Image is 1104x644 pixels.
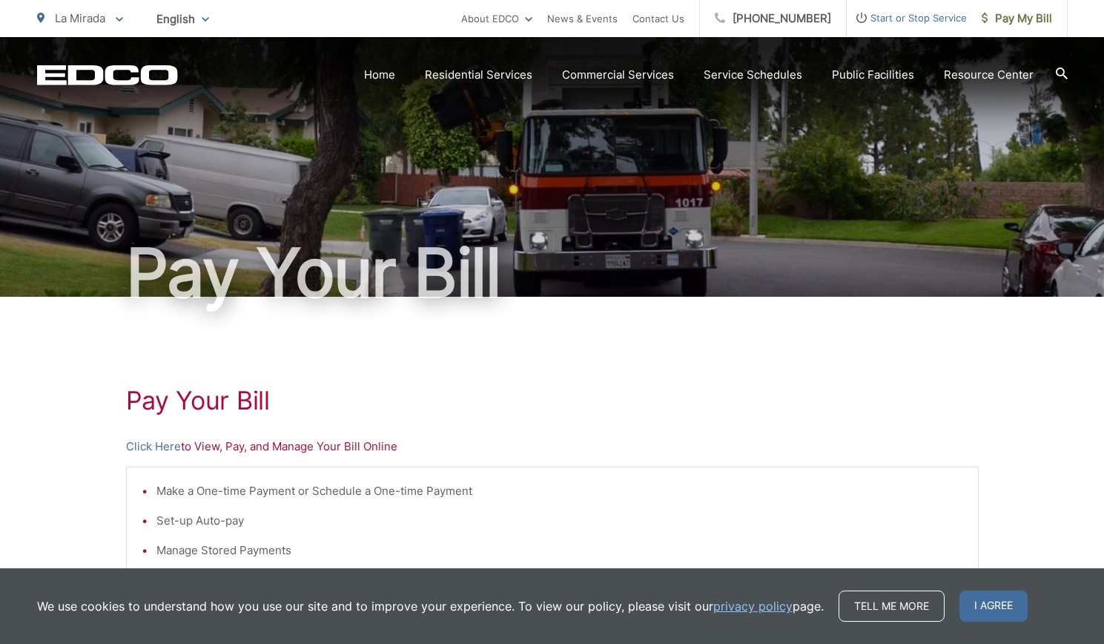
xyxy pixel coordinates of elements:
h1: Pay Your Bill [37,236,1068,310]
li: Make a One-time Payment or Schedule a One-time Payment [156,482,963,500]
li: Manage Stored Payments [156,542,963,559]
a: Contact Us [632,10,684,27]
span: La Mirada [55,11,105,25]
a: Commercial Services [562,66,674,84]
a: Residential Services [425,66,532,84]
a: Click Here [126,438,181,456]
span: English [145,6,220,32]
h1: Pay Your Bill [126,386,979,415]
p: We use cookies to understand how you use our site and to improve your experience. To view our pol... [37,597,824,615]
a: Service Schedules [704,66,802,84]
li: Set-up Auto-pay [156,512,963,530]
a: Home [364,66,395,84]
a: Public Facilities [832,66,914,84]
a: About EDCO [461,10,532,27]
span: Pay My Bill [982,10,1052,27]
p: to View, Pay, and Manage Your Bill Online [126,438,979,456]
a: News & Events [547,10,618,27]
span: I agree [959,591,1028,622]
a: EDCD logo. Return to the homepage. [37,65,178,85]
a: Tell me more [839,591,945,622]
a: Resource Center [944,66,1034,84]
a: privacy policy [713,597,793,615]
